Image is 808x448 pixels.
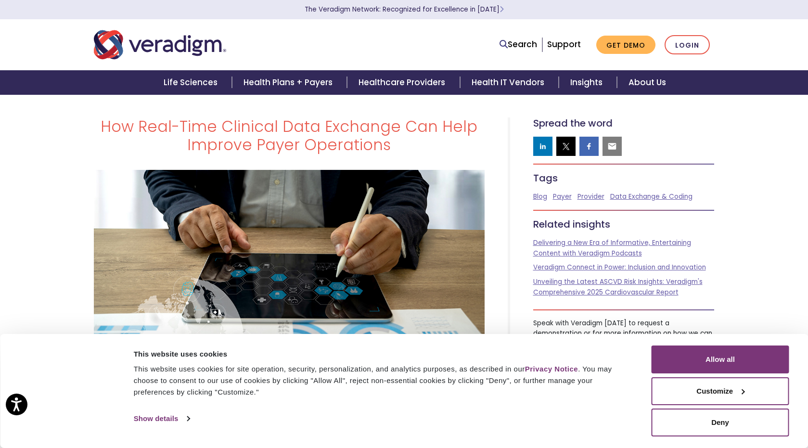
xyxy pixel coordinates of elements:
img: email sharing button [607,141,617,151]
a: Blog [533,192,547,201]
img: twitter sharing button [561,141,571,151]
img: linkedin sharing button [538,141,548,151]
a: Health IT Vendors [460,70,559,95]
h1: How Real-Time Clinical Data Exchange Can Help Improve Payer Operations [94,117,485,154]
a: Healthcare Providers [347,70,460,95]
button: Customize [652,377,789,405]
div: This website uses cookies [134,348,630,360]
a: Support [547,38,581,50]
a: Payer [553,192,572,201]
button: Deny [652,409,789,436]
a: Get Demo [596,36,655,54]
a: Provider [577,192,604,201]
h5: Related insights [533,218,715,230]
button: Allow all [652,346,789,373]
a: Health Plans + Payers [232,70,347,95]
a: Delivering a New Era of Informative, Entertaining Content with Veradigm Podcasts [533,238,691,258]
a: Unveiling the Latest ASCVD Risk Insights: Veradigm's Comprehensive 2025 Cardiovascular Report [533,277,703,297]
span: Learn More [500,5,504,14]
a: About Us [617,70,678,95]
a: Data Exchange & Coding [610,192,693,201]
a: Insights [559,70,617,95]
a: Search [500,38,537,51]
p: Speak with Veradigm [DATE] to request a demonstration or for more information on how we can help ... [533,318,715,349]
a: Veradigm Connect in Power: Inclusion and Innovation [533,263,706,272]
div: This website uses cookies for site operation, security, personalization, and analytics purposes, ... [134,363,630,398]
img: facebook sharing button [584,141,594,151]
a: The Veradigm Network: Recognized for Excellence in [DATE]Learn More [305,5,504,14]
a: Show details [134,411,190,426]
img: Veradigm logo [94,29,226,61]
h5: Tags [533,172,715,184]
a: Privacy Notice [525,365,578,373]
a: Login [665,35,710,55]
a: Life Sciences [152,70,232,95]
h5: Spread the word [533,117,715,129]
